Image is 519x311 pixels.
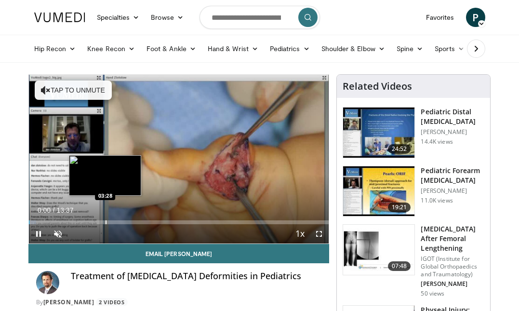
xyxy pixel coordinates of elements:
[421,290,444,297] p: 50 views
[343,81,412,92] h4: Related Videos
[141,39,202,58] a: Foot & Ankle
[421,128,484,136] p: [PERSON_NAME]
[69,155,141,196] img: image.jpeg
[388,144,411,154] span: 24:52
[343,225,414,275] img: f13deacb-1268-42a4-bf13-02936eac7f0d.150x105_q85_crop-smart_upscale.jpg
[264,39,316,58] a: Pediatrics
[34,13,85,22] img: VuMedi Logo
[28,244,330,263] a: Email [PERSON_NAME]
[429,39,470,58] a: Sports
[343,107,484,158] a: 24:52 Pediatric Distal [MEDICAL_DATA] [PERSON_NAME] 14.4K views
[81,39,141,58] a: Knee Recon
[53,206,55,214] span: /
[343,108,414,158] img: a1adf488-03e1-48bc-8767-c070b95a647f.150x105_q85_crop-smart_upscale.jpg
[29,224,48,243] button: Pause
[309,224,329,243] button: Fullscreen
[96,298,128,306] a: 2 Videos
[421,166,484,185] h3: Pediatric Forearm [MEDICAL_DATA]
[421,138,452,146] p: 14.4K views
[290,224,309,243] button: Playback Rate
[466,8,485,27] a: P
[29,75,329,243] video-js: Video Player
[421,107,484,126] h3: Pediatric Distal [MEDICAL_DATA]
[420,8,460,27] a: Favorites
[28,39,82,58] a: Hip Recon
[391,39,429,58] a: Spine
[388,203,411,212] span: 19:21
[388,261,411,271] span: 07:48
[38,206,51,214] span: 0:00
[421,224,484,253] h3: [MEDICAL_DATA] After Femoral Lengthening
[343,166,414,216] img: 2a845b50-1aca-489d-b8cc-0e42b1fce61d.150x105_q85_crop-smart_upscale.jpg
[91,8,146,27] a: Specialties
[421,187,484,195] p: [PERSON_NAME]
[56,206,73,214] span: 13:37
[71,271,322,282] h4: Treatment of [MEDICAL_DATA] Deformities in Pediatrics
[421,280,484,288] p: [PERSON_NAME]
[421,197,452,204] p: 11.0K views
[343,224,484,297] a: 07:48 [MEDICAL_DATA] After Femoral Lengthening IGOT (Institute for Global Orthopaedics and Trauma...
[29,220,329,224] div: Progress Bar
[36,271,59,294] img: Avatar
[43,298,94,306] a: [PERSON_NAME]
[48,224,67,243] button: Unmute
[36,298,322,307] div: By
[35,81,112,100] button: Tap to unmute
[202,39,264,58] a: Hand & Wrist
[343,166,484,217] a: 19:21 Pediatric Forearm [MEDICAL_DATA] [PERSON_NAME] 11.0K views
[421,255,484,278] p: IGOT (Institute for Global Orthopaedics and Traumatology)
[145,8,189,27] a: Browse
[316,39,391,58] a: Shoulder & Elbow
[200,6,320,29] input: Search topics, interventions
